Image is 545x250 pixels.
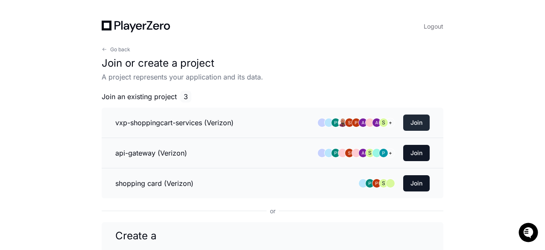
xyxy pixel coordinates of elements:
h3: shopping card (Verizon) [115,178,193,188]
img: ACg8ocIpWYaV2uWFLDfsvApOy6-lY0d_Qcq218dZjDbEexeynHUXZQ=s96-c [338,118,347,127]
img: ACg8ocLL3vXvdba5S5V7nChXuiKYjYAj5GQFF3QGVBb6etwgLiZA=s96-c [366,179,374,188]
div: + [386,149,395,157]
h3: api-gateway (Verizon) [115,148,187,158]
img: ACg8ocIWiwAYXQEMfgzNsNWLWq1AaxNeuCMHp8ygpDFVvfhipp8BYw=s96-c [372,118,381,127]
div: + [386,118,395,127]
button: Logout [424,21,443,32]
button: Start new chat [145,66,155,76]
div: Welcome [9,34,155,48]
iframe: Open customer support [518,222,541,245]
img: ACg8ocJAcLg99A07DI0Bjb7YTZ7lO98p9p7gxWo-JnGaDHMkGyQblA=s96-c [372,179,381,188]
button: Join [403,145,430,161]
img: ACg8ocJwjvwVjWz5-ibdwT_x_Wt-s92ilKMgjsbbAMnQzdqxCSVvwQ=s96-c [379,149,388,157]
img: ACg8ocLL3vXvdba5S5V7nChXuiKYjYAj5GQFF3QGVBb6etwgLiZA=s96-c [331,149,340,157]
img: 1736555170064-99ba0984-63c1-480f-8ee9-699278ef63ed [9,64,24,79]
a: Powered byPylon [60,89,103,96]
h1: Join or create a project [102,56,443,70]
img: ACg8ocLL3vXvdba5S5V7nChXuiKYjYAj5GQFF3QGVBb6etwgLiZA=s96-c [331,118,340,127]
button: Go back [102,46,130,53]
img: PlayerZero [9,9,26,26]
img: ACg8ocLg2_KGMaESmVdPJoxlc_7O_UeM10l1C5GIc0P9QNRQFTV7=s96-c [345,118,354,127]
button: Join [403,175,430,191]
div: Start new chat [29,64,140,72]
p: A project represents your application and its data. [102,72,443,82]
h1: Create a [115,229,430,243]
h1: S [382,119,385,126]
h1: S [382,180,385,187]
span: or [267,207,279,215]
h3: vxp-shoppingcart-services (Verizon) [115,118,234,128]
img: ACg8ocICPzw3TCJpbvP5oqTUw-OeQ5tPEuPuFHVtyaCnfaAagCbpGQ=s96-c [359,118,367,127]
div: We're offline, we'll be back soon [29,72,111,79]
img: ACg8ocICPzw3TCJpbvP5oqTUw-OeQ5tPEuPuFHVtyaCnfaAagCbpGQ=s96-c [359,149,367,157]
span: Join an existing project [102,91,177,102]
img: ACg8ocJAcLg99A07DI0Bjb7YTZ7lO98p9p7gxWo-JnGaDHMkGyQblA=s96-c [352,118,360,127]
img: ACg8ocLg2_KGMaESmVdPJoxlc_7O_UeM10l1C5GIc0P9QNRQFTV7=s96-c [345,149,354,157]
h1: S [368,150,372,156]
button: Join [403,115,430,131]
span: 3 [180,91,191,103]
span: Go back [110,46,130,53]
span: Pylon [85,90,103,96]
